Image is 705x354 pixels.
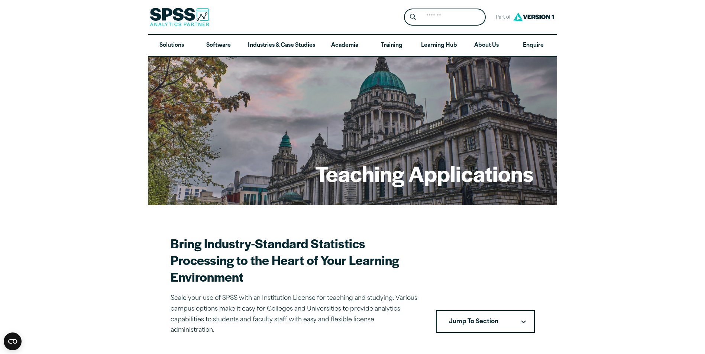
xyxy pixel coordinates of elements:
span: Part of [492,12,511,23]
a: Learning Hub [415,35,463,56]
a: Training [368,35,415,56]
a: Enquire [510,35,557,56]
button: Jump To SectionDownward pointing chevron [436,310,535,333]
a: Industries & Case Studies [242,35,321,56]
a: Software [195,35,242,56]
svg: Search magnifying glass icon [410,14,416,20]
button: Search magnifying glass icon [406,10,420,24]
nav: Table of Contents [436,310,535,333]
a: Solutions [148,35,195,56]
a: About Us [463,35,510,56]
img: Version1 Logo [511,10,556,24]
svg: Downward pointing chevron [521,320,526,324]
h2: Bring Industry-Standard Statistics Processing to the Heart of Your Learning Environment [171,235,418,285]
img: SPSS Analytics Partner [150,8,209,26]
h1: Teaching Applications [315,159,533,188]
p: Scale your use of SPSS with an Institution License for teaching and studying. Various campus opti... [171,293,418,336]
button: Open CMP widget [4,332,22,350]
nav: Desktop version of site main menu [148,35,557,56]
form: Site Header Search Form [404,9,486,26]
a: Academia [321,35,368,56]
